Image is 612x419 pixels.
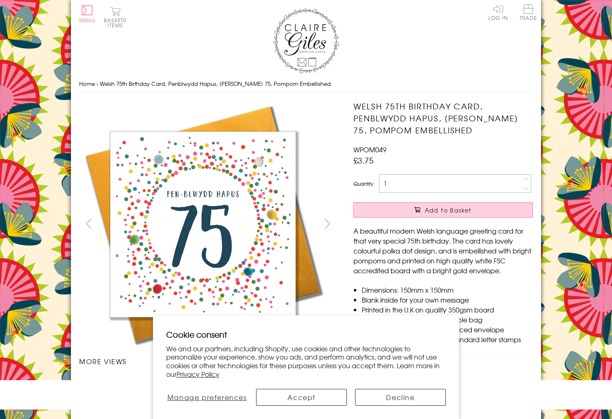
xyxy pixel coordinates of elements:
span: £3.75 [353,154,374,166]
span: Menu [79,17,95,24]
a: Log In [488,4,508,20]
button: next [318,214,337,233]
h3: More views [79,356,337,366]
h2: Cookie consent [166,329,446,340]
button: prev [79,214,98,233]
label: Quantity [353,180,373,187]
span: WPOM049 [353,144,386,154]
span: Add to Basket [425,206,472,214]
a: Privacy Policy [177,369,219,379]
span: Manage preferences [167,392,247,402]
li: Printed in the U.K on quality 350gsm board [362,305,533,315]
span: › [97,80,98,88]
span: Trade [520,4,537,20]
img: Welsh 75th Birthday Card, Penblwydd Hapus, Dotty 75, Pompom Embellished [79,100,327,348]
button: Manage preferences [166,389,248,406]
button: Basket0 items [104,7,127,28]
span: Welsh 75th Birthday Card, Penblwydd Hapus, [PERSON_NAME] 75, Pompom Embellished [100,80,331,88]
img: Claire Giles Greetings Cards [273,8,339,73]
button: Menu [79,5,95,23]
span: 0 items [108,17,127,29]
button: Accept [256,389,347,406]
p: A beautiful modern Welsh language greeting card for that very special 75th birthday. The card has... [353,226,533,275]
p: We and our partners, including Shopify, use cookies and other technologies to personalize your ex... [166,344,446,379]
a: Home [79,80,95,88]
nav: breadcrumbs [79,76,533,92]
li: Comes wrapped in Compostable bag [362,315,533,324]
li: Dimensions: 150mm x 150mm [362,285,533,295]
h1: Welsh 75th Birthday Card, Penblwydd Hapus, [PERSON_NAME] 75, Pompom Embellished [353,100,533,136]
a: Trade [520,4,537,22]
li: Blank inside for your own message [362,295,533,305]
button: Decline [355,389,446,406]
button: Add to Basket [353,202,533,218]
